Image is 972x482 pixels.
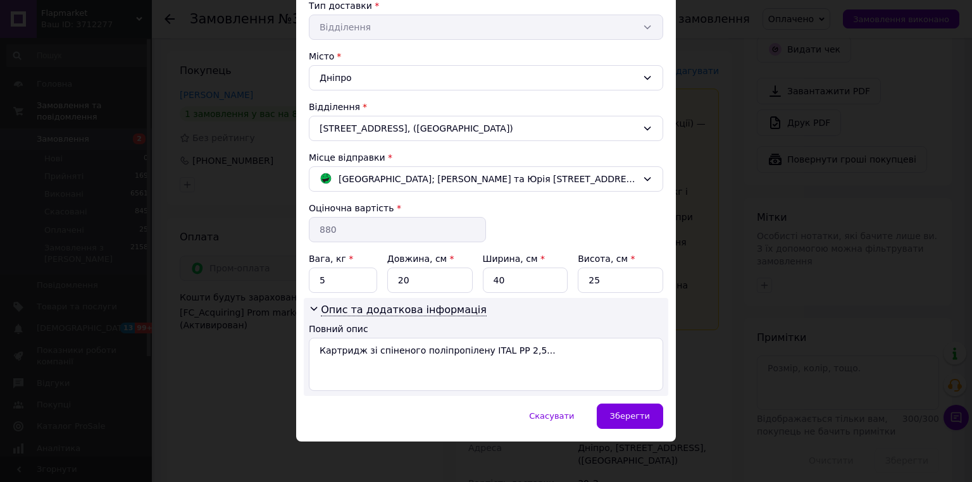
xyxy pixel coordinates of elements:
label: Довжина, см [387,254,454,264]
span: [GEOGRAPHIC_DATA]; [PERSON_NAME] та Юрія [STREET_ADDRESS] [339,172,637,186]
label: Вага, кг [309,254,353,264]
div: [STREET_ADDRESS], ([GEOGRAPHIC_DATA]) [309,116,663,141]
label: Повний опис [309,324,368,334]
div: Відділення [309,101,663,113]
span: Скасувати [529,411,574,421]
label: Оціночна вартість [309,203,394,213]
div: Місце відправки [309,151,663,164]
span: Опис та додаткова інформація [321,304,487,316]
textarea: Картридж зі спіненого поліпропілену ITAL PP 2,5... [309,338,663,391]
div: Дніпро [309,65,663,90]
label: Ширина, см [483,254,545,264]
span: Зберегти [610,411,650,421]
label: Висота, см [578,254,635,264]
div: Місто [309,50,663,63]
